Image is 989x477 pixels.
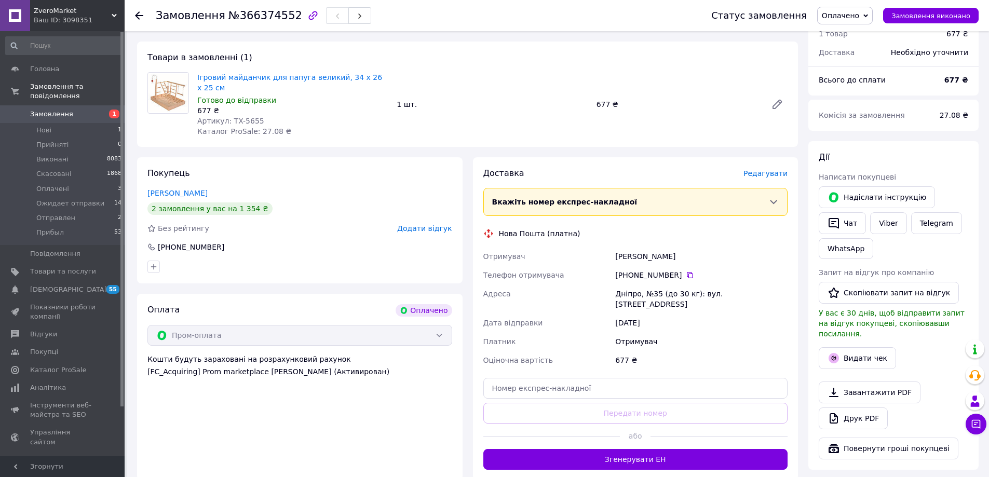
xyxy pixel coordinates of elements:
[966,414,986,434] button: Чат з покупцем
[147,305,180,315] span: Оплата
[36,155,69,164] span: Виконані
[158,224,209,233] span: Без рейтингу
[483,168,524,178] span: Доставка
[36,199,104,208] span: Ожидает отправки
[36,169,72,179] span: Скасовані
[5,36,123,55] input: Пошук
[30,330,57,339] span: Відгуки
[109,110,119,118] span: 1
[496,228,583,239] div: Нова Пошта (платна)
[483,290,511,298] span: Адреса
[483,319,543,327] span: Дата відправки
[819,76,886,84] span: Всього до сплати
[30,455,96,474] span: Гаманець компанії
[397,224,452,233] span: Додати відгук
[30,285,107,294] span: [DEMOGRAPHIC_DATA]
[592,97,763,112] div: 677 ₴
[30,401,96,419] span: Інструменти веб-майстра та SEO
[819,381,920,403] a: Завантажити PDF
[34,16,125,25] div: Ваш ID: 3098351
[492,198,638,206] span: Вкажіть номер експрес-накладної
[157,242,225,252] div: [PHONE_NUMBER]
[147,202,273,215] div: 2 замовлення у вас на 1 354 ₴
[819,309,965,338] span: У вас є 30 днів, щоб відправити запит на відгук покупцеві, скопіювавши посилання.
[156,9,225,22] span: Замовлення
[30,347,58,357] span: Покупці
[118,126,121,135] span: 1
[819,30,848,38] span: 1 товар
[228,9,302,22] span: №366374552
[711,10,807,21] div: Статус замовлення
[483,356,553,364] span: Оціночна вартість
[613,332,790,351] div: Отримувач
[819,212,866,234] button: Чат
[106,285,119,294] span: 55
[197,117,264,125] span: Артикул: TX-5655
[483,252,525,261] span: Отримувач
[940,111,968,119] span: 27.08 ₴
[613,284,790,314] div: Дніпро, №35 (до 30 кг): вул. [STREET_ADDRESS]
[819,438,958,459] button: Повернути гроші покупцеві
[114,199,121,208] span: 14
[147,366,452,377] div: [FC_Acquiring] Prom marketplace [PERSON_NAME] (Активирован)
[147,354,452,377] div: Кошти будуть зараховані на розрахунковий рахунок
[30,428,96,446] span: Управління сайтом
[36,184,69,194] span: Оплачені
[118,213,121,223] span: 2
[885,41,974,64] div: Необхідно уточнити
[819,238,873,259] a: WhatsApp
[743,169,788,178] span: Редагувати
[767,94,788,115] a: Редагувати
[819,48,855,57] span: Доставка
[30,82,125,101] span: Замовлення та повідомлення
[392,97,592,112] div: 1 шт.
[819,407,888,429] a: Друк PDF
[483,271,564,279] span: Телефон отримувача
[107,155,121,164] span: 8083
[147,189,208,197] a: [PERSON_NAME]
[147,168,190,178] span: Покупець
[118,140,121,149] span: 0
[30,267,96,276] span: Товари та послуги
[107,169,121,179] span: 1868
[822,11,859,20] span: Оплачено
[118,184,121,194] span: 3
[944,76,968,84] b: 677 ₴
[483,449,788,470] button: Згенерувати ЕН
[147,52,252,62] span: Товари в замовленні (1)
[819,268,934,277] span: Запит на відгук про компанію
[30,110,73,119] span: Замовлення
[891,12,970,20] span: Замовлення виконано
[819,173,896,181] span: Написати покупцеві
[114,228,121,237] span: 53
[197,105,388,116] div: 677 ₴
[613,314,790,332] div: [DATE]
[30,249,80,258] span: Повідомлення
[819,111,905,119] span: Комісія за замовлення
[870,212,906,234] a: Viber
[36,140,69,149] span: Прийняті
[30,365,86,375] span: Каталог ProSale
[911,212,962,234] a: Telegram
[36,126,51,135] span: Нові
[36,228,64,237] span: Прибыл
[30,303,96,321] span: Показники роботи компанії
[30,64,59,74] span: Головна
[613,351,790,370] div: 677 ₴
[483,337,516,346] span: Платник
[197,96,276,104] span: Готово до відправки
[30,383,66,392] span: Аналітика
[135,10,143,21] div: Повернутися назад
[34,6,112,16] span: ZveroMarket
[613,247,790,266] div: [PERSON_NAME]
[819,152,830,162] span: Дії
[883,8,979,23] button: Замовлення виконано
[615,270,788,280] div: [PHONE_NUMBER]
[819,186,935,208] button: Надіслати інструкцію
[36,213,75,223] span: Отправлен
[197,73,382,92] a: Ігровий майданчик для папуга великий, 34 х 26 х 25 см
[483,378,788,399] input: Номер експрес-накладної
[197,127,291,135] span: Каталог ProSale: 27.08 ₴
[396,304,452,317] div: Оплачено
[819,282,959,304] button: Скопіювати запит на відгук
